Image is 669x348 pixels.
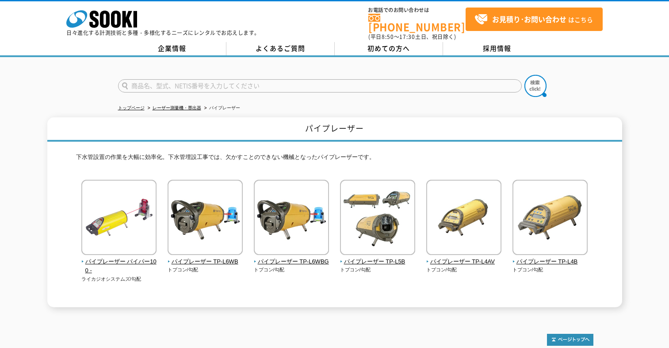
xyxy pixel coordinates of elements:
[426,266,502,274] p: トプコン/勾配
[203,104,240,113] li: パイプレーザー
[426,180,501,257] img: パイプレーザー TP-L4AV
[335,42,443,55] a: 初めての方へ
[382,33,394,41] span: 8:50
[368,33,456,41] span: (平日 ～ 土日、祝日除く)
[118,79,522,93] input: 商品名、型式、NETIS番号を入力してください
[340,249,416,267] a: パイプレーザー TP-L5B
[118,42,226,55] a: 企業情報
[168,257,243,267] span: パイプレーザー TP-L6WB
[168,266,243,274] p: トプコン/勾配
[524,75,547,97] img: btn_search.png
[426,249,502,267] a: パイプレーザー TP-L4AV
[81,275,157,283] p: ライカジオシステムズ/勾配
[254,180,329,257] img: パイプレーザー TP-L6WBG
[492,14,566,24] strong: お見積り･お問い合わせ
[47,117,622,142] h1: パイプレーザー
[340,266,416,274] p: トプコン/勾配
[81,257,157,276] span: パイプレーザー パイパー100 -
[118,105,145,110] a: トップページ
[368,8,466,13] span: お電話でのお問い合わせは
[474,13,593,26] span: はこちら
[254,257,329,267] span: パイプレーザー TP-L6WBG
[512,249,588,267] a: パイプレーザー TP-L4B
[66,30,260,35] p: 日々進化する計測技術と多種・多様化するニーズにレンタルでお応えします。
[368,14,466,32] a: [PHONE_NUMBER]
[254,266,329,274] p: トプコン/勾配
[340,180,415,257] img: パイプレーザー TP-L5B
[226,42,335,55] a: よくあるご質問
[81,180,157,257] img: パイプレーザー パイパー100 -
[512,257,588,267] span: パイプレーザー TP-L4B
[168,180,243,257] img: パイプレーザー TP-L6WB
[426,257,502,267] span: パイプレーザー TP-L4AV
[443,42,551,55] a: 採用情報
[76,153,593,166] p: 下水管設置の作業を大幅に効率化。下水管埋設工事では、欠かすことのできない機械となったパイプレーザーです。
[547,334,593,346] img: トップページへ
[81,249,157,275] a: パイプレーザー パイパー100 -
[367,43,410,53] span: 初めての方へ
[512,266,588,274] p: トプコン/勾配
[153,105,201,110] a: レーザー測量機・墨出器
[340,257,416,267] span: パイプレーザー TP-L5B
[466,8,603,31] a: お見積り･お問い合わせはこちら
[168,249,243,267] a: パイプレーザー TP-L6WB
[512,180,588,257] img: パイプレーザー TP-L4B
[254,249,329,267] a: パイプレーザー TP-L6WBG
[399,33,415,41] span: 17:30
